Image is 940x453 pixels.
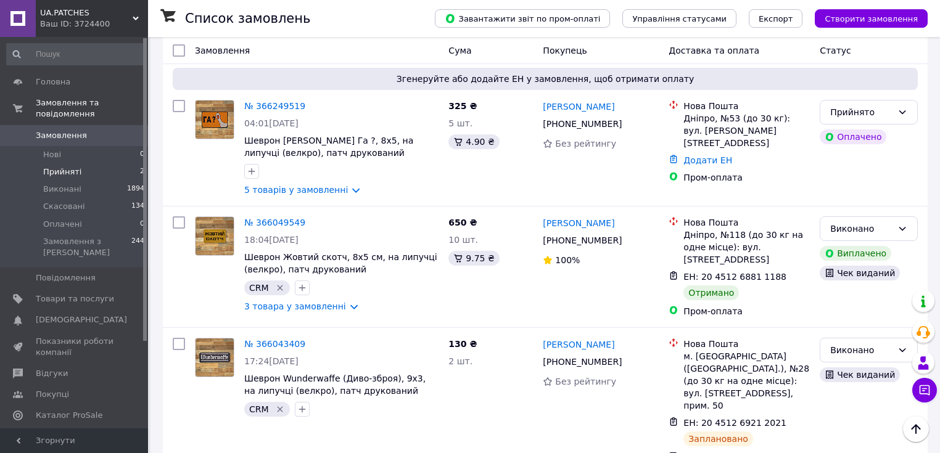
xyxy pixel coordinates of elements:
[36,76,70,88] span: Головна
[543,357,622,367] span: [PHONE_NUMBER]
[820,367,900,382] div: Чек виданий
[249,404,269,414] span: CRM
[683,285,739,300] div: Отримано
[448,235,478,245] span: 10 шт.
[448,339,477,349] span: 130 ₴
[448,134,499,149] div: 4.90 ₴
[802,13,928,23] a: Створити замовлення
[196,338,234,377] img: Фото товару
[244,339,305,349] a: № 366043409
[820,246,891,261] div: Виплачено
[632,14,727,23] span: Управління статусами
[43,219,82,230] span: Оплачені
[555,377,616,386] span: Без рейтингу
[683,171,810,184] div: Пром-оплата
[140,219,144,230] span: 0
[36,97,148,120] span: Замовлення та повідомлення
[275,404,285,414] svg: Видалити мітку
[40,18,148,30] div: Ваш ID: 3724400
[196,100,234,139] img: Фото товару
[683,418,786,428] span: ЕН: 20 4512 6921 2021
[830,343,893,357] div: Виконано
[825,14,918,23] span: Створити замовлення
[683,338,810,350] div: Нова Пошта
[683,431,753,446] div: Заплановано
[683,350,810,412] div: м. [GEOGRAPHIC_DATA] ([GEOGRAPHIC_DATA].), №28 (до 30 кг на одне місце): вул. [STREET_ADDRESS], п...
[6,43,146,65] input: Пошук
[195,216,234,256] a: Фото товару
[244,36,348,46] a: 6 товарів у замовленні
[244,118,299,128] span: 04:01[DATE]
[820,266,900,280] div: Чек виданий
[244,301,346,311] a: 3 товара у замовленні
[36,336,114,358] span: Показники роботи компанії
[448,46,471,55] span: Cума
[244,356,299,366] span: 17:24[DATE]
[36,314,127,325] span: [DEMOGRAPHIC_DATA]
[43,184,81,195] span: Виконані
[448,218,477,227] span: 650 ₴
[435,9,610,28] button: Завантажити звіт по пром-оплаті
[195,100,234,139] a: Фото товару
[903,416,929,442] button: Наверх
[683,100,810,112] div: Нова Пошта
[912,378,937,402] button: Чат з покупцем
[43,236,131,258] span: Замовлення з [PERSON_NAME]
[36,272,96,284] span: Повідомлення
[448,251,499,266] div: 9.75 ₴
[683,272,786,282] span: ЕН: 20 4512 6881 1188
[543,46,587,55] span: Покупець
[140,149,144,160] span: 0
[555,139,616,149] span: Без рейтингу
[244,136,413,158] a: Шеврон [PERSON_NAME] Га ?, 8х5, на липучці (велкро), патч друкований
[820,46,851,55] span: Статус
[43,201,85,212] span: Скасовані
[196,217,234,255] img: Фото товару
[759,14,793,23] span: Експорт
[40,7,133,18] span: UA.PATCHES
[244,373,426,396] a: Шеврон Wunderwaffe (Диво-зброя), 9х3, на липучці (велкро), патч друкований
[244,101,305,111] a: № 366249519
[275,283,285,293] svg: Видалити мітку
[683,305,810,317] div: Пром-оплата
[244,235,299,245] span: 18:04[DATE]
[43,149,61,160] span: Нові
[140,166,144,178] span: 2
[543,119,622,129] span: [PHONE_NUMBER]
[36,368,68,379] span: Відгуки
[445,13,600,24] span: Завантажити звіт по пром-оплаті
[543,338,614,351] a: [PERSON_NAME]
[622,9,736,28] button: Управління статусами
[448,101,477,111] span: 325 ₴
[131,236,144,258] span: 244
[195,338,234,377] a: Фото товару
[543,100,614,113] a: [PERSON_NAME]
[178,73,913,85] span: Згенеруйте або додайте ЕН у замовлення, щоб отримати оплату
[36,410,102,421] span: Каталог ProSale
[43,166,81,178] span: Прийняті
[543,217,614,229] a: [PERSON_NAME]
[683,229,810,266] div: Дніпро, №118 (до 30 кг на одне місце): вул. [STREET_ADDRESS]
[249,283,269,293] span: CRM
[448,356,472,366] span: 2 шт.
[127,184,144,195] span: 1894
[36,389,69,400] span: Покупці
[555,255,580,265] span: 100%
[830,222,893,235] div: Виконано
[36,130,87,141] span: Замовлення
[244,252,437,274] a: Шеврон Жовтий скотч, 8х5 см, на липучці (велкро), патч друкований
[244,185,348,195] a: 5 товарів у замовленні
[815,9,928,28] button: Створити замовлення
[185,11,310,26] h1: Список замовлень
[131,201,144,212] span: 134
[749,9,803,28] button: Експорт
[683,112,810,149] div: Дніпро, №53 (до 30 кг): вул. [PERSON_NAME][STREET_ADDRESS]
[244,218,305,227] a: № 366049549
[195,46,250,55] span: Замовлення
[830,105,893,119] div: Прийнято
[36,293,114,304] span: Товари та послуги
[448,118,472,128] span: 5 шт.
